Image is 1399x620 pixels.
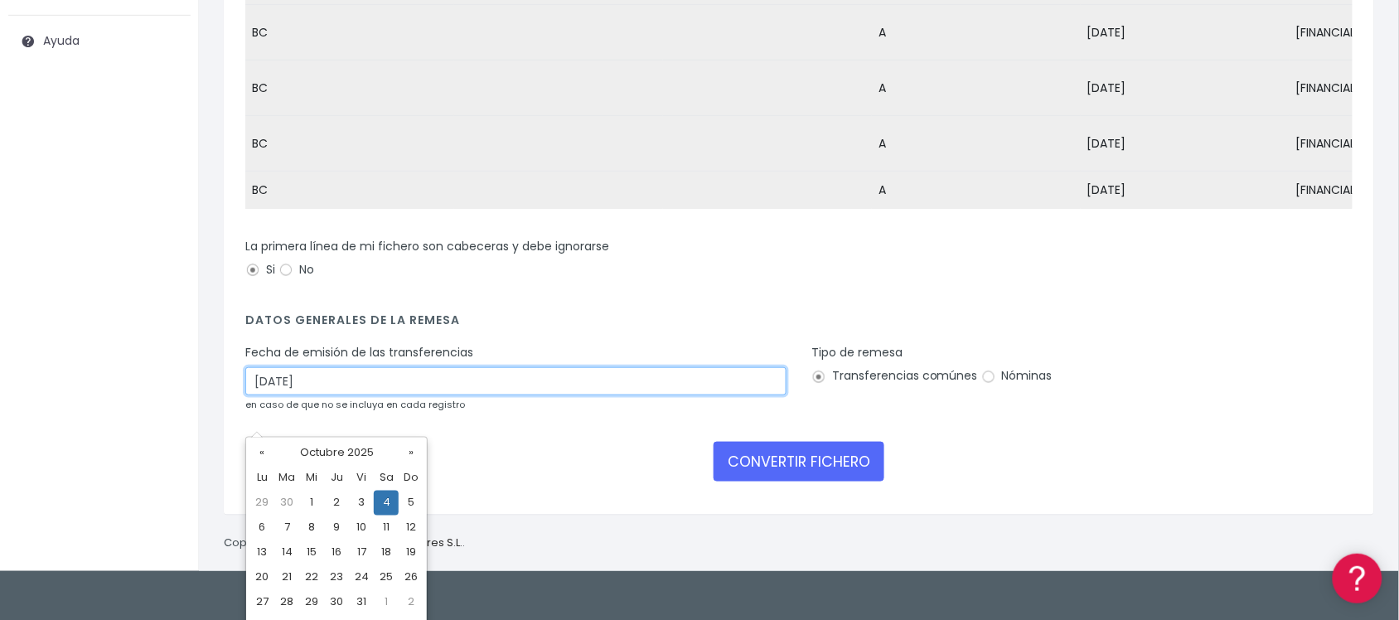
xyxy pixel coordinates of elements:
th: Vi [349,466,374,491]
td: 22 [299,565,324,590]
td: 9 [324,516,349,540]
td: BC [245,116,454,172]
span: Ayuda [43,33,80,50]
td: 7 [274,516,299,540]
a: Ayuda [8,24,191,59]
td: 30 [274,491,299,516]
td: 10 [349,516,374,540]
label: La primera línea de mi fichero son cabeceras y debe ignorarse [245,238,609,255]
td: 6 [249,516,274,540]
td: 28 [274,590,299,615]
td: [DATE] [1081,116,1290,172]
td: BC [245,61,454,116]
th: Do [399,466,424,491]
td: 3 [349,491,374,516]
th: Ju [324,466,349,491]
td: 26 [399,565,424,590]
td: 29 [249,491,274,516]
td: A [872,116,1081,172]
th: Ma [274,466,299,491]
td: BC [245,5,454,61]
td: 16 [324,540,349,565]
td: 2 [399,590,424,615]
th: Mi [299,466,324,491]
th: Octubre 2025 [274,441,399,466]
label: Transferencias comúnes [811,367,978,385]
td: 1 [299,491,324,516]
td: 1 [374,590,399,615]
th: » [399,441,424,466]
td: 18 [374,540,399,565]
p: Copyright © 2025 . [224,535,465,552]
small: en caso de que no se incluya en cada registro [245,398,465,411]
h4: Datos generales de la remesa [245,313,1353,336]
td: 4 [374,491,399,516]
th: « [249,441,274,466]
td: A [872,61,1081,116]
button: CONVERTIR FICHERO [714,442,884,482]
td: 23 [324,565,349,590]
td: 2 [324,491,349,516]
td: A [872,5,1081,61]
td: [DATE] [1081,5,1290,61]
td: 24 [349,565,374,590]
td: 14 [274,540,299,565]
td: 11 [374,516,399,540]
label: Nóminas [981,367,1053,385]
td: 15 [299,540,324,565]
td: 8 [299,516,324,540]
label: Fecha de emisión de las transferencias [245,344,473,361]
th: Sa [374,466,399,491]
td: 13 [249,540,274,565]
td: [DATE] [1081,61,1290,116]
td: 12 [399,516,424,540]
th: Lu [249,466,274,491]
td: 25 [374,565,399,590]
td: 21 [274,565,299,590]
td: [DATE] [1081,172,1290,210]
td: 17 [349,540,374,565]
td: 20 [249,565,274,590]
label: Tipo de remesa [811,344,903,361]
td: A [872,172,1081,210]
td: BC [245,172,454,210]
td: 27 [249,590,274,615]
label: No [278,261,314,279]
td: 31 [349,590,374,615]
td: 5 [399,491,424,516]
td: 19 [399,540,424,565]
td: 30 [324,590,349,615]
label: Si [245,261,275,279]
td: 29 [299,590,324,615]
